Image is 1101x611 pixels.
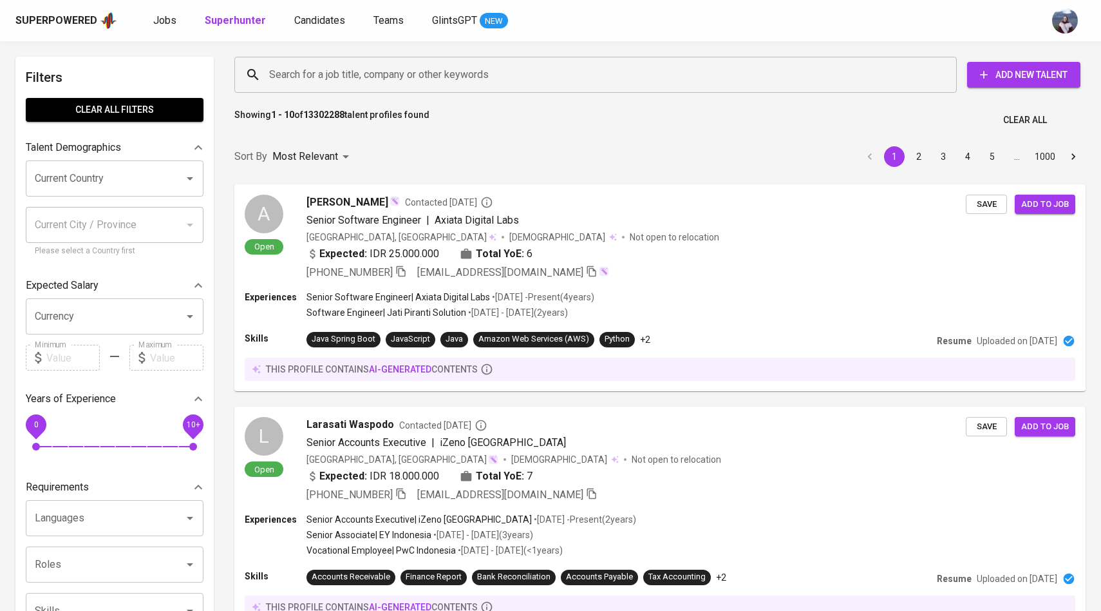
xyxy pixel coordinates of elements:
p: Requirements [26,480,89,495]
p: • [DATE] - [DATE] ( <1 years ) [456,544,563,557]
b: 1 - 10 [271,110,294,120]
span: Axiata Digital Labs [435,214,519,226]
div: Java Spring Boot [312,333,375,345]
button: Clear All filters [26,98,203,122]
p: Not open to relocation [632,453,721,466]
p: Sort By [234,149,267,164]
button: Go to page 2 [908,146,929,167]
p: • [DATE] - [DATE] ( 3 years ) [431,529,533,541]
span: Save [972,420,1001,434]
p: • [DATE] - Present ( 2 years ) [532,513,636,526]
span: Clear All filters [36,102,193,118]
p: Software Engineer | Jati Piranti Solution [306,306,466,319]
span: Senior Accounts Executive [306,436,426,449]
img: app logo [100,11,117,30]
span: Jobs [153,14,176,26]
div: Years of Experience [26,386,203,412]
span: 7 [527,469,532,484]
p: Expected Salary [26,278,99,293]
span: Clear All [1003,112,1047,128]
button: page 1 [884,146,905,167]
p: Skills [245,332,306,345]
div: Amazon Web Services (AWS) [478,333,589,345]
p: Resume [937,335,972,347]
button: Open [181,170,199,188]
span: 10+ [186,420,200,429]
button: Add to job [1015,417,1075,437]
div: L [245,417,283,456]
button: Open [181,556,199,574]
span: [PERSON_NAME] [306,195,388,210]
img: magic_wand.svg [390,196,400,206]
span: iZeno [GEOGRAPHIC_DATA] [440,436,566,449]
b: Total YoE: [476,246,524,262]
a: GlintsGPT NEW [432,13,508,29]
div: Expected Salary [26,273,203,298]
div: Bank Reconciliation [477,571,550,583]
span: AI-generated [369,364,431,374]
div: Requirements [26,474,203,500]
svg: By Batam recruiter [480,196,493,209]
span: [EMAIL_ADDRESS][DOMAIN_NAME] [417,489,583,501]
p: Years of Experience [26,391,116,407]
div: IDR 25.000.000 [306,246,439,262]
h6: Filters [26,67,203,88]
p: Uploaded on [DATE] [977,572,1057,585]
button: Save [966,195,1007,215]
span: GlintsGPT [432,14,477,26]
div: Python [605,333,630,345]
a: Superpoweredapp logo [15,11,117,30]
span: [PHONE_NUMBER] [306,489,393,501]
p: Senior Software Engineer | Axiata Digital Labs [306,291,490,304]
p: Most Relevant [272,149,338,164]
p: Vocational Employee | PwC Indonesia [306,544,456,557]
p: Senior Associate | EY Indonesia [306,529,431,541]
div: Tax Accounting [648,571,706,583]
span: 0 [33,420,38,429]
p: Skills [245,570,306,583]
div: Finance Report [406,571,462,583]
button: Go to page 1000 [1031,146,1059,167]
div: Java [446,333,463,345]
img: magic_wand.svg [488,454,498,465]
p: Experiences [245,513,306,526]
img: magic_wand.svg [599,266,609,276]
button: Go to page 3 [933,146,954,167]
div: Accounts Payable [566,571,633,583]
span: [PHONE_NUMBER] [306,266,393,278]
p: Experiences [245,291,306,304]
p: Talent Demographics [26,140,121,155]
div: Talent Demographics [26,135,203,160]
input: Value [46,345,100,371]
button: Go to page 5 [982,146,1002,167]
button: Save [966,417,1007,437]
input: Value [150,345,203,371]
span: Contacted [DATE] [405,196,493,209]
b: Expected: [319,246,367,262]
span: [DEMOGRAPHIC_DATA] [509,231,607,244]
img: christine.raharja@glints.com [1052,8,1078,34]
p: Not open to relocation [630,231,719,244]
b: Expected: [319,469,367,484]
b: Total YoE: [476,469,524,484]
span: [DEMOGRAPHIC_DATA] [511,453,609,466]
a: Candidates [294,13,348,29]
p: Senior Accounts Executive | iZeno [GEOGRAPHIC_DATA] [306,513,532,526]
button: Clear All [998,108,1052,132]
p: Please select a Country first [35,245,194,258]
span: 6 [527,246,532,262]
p: Uploaded on [DATE] [977,335,1057,347]
a: AOpen[PERSON_NAME]Contacted [DATE]Senior Software Engineer|Axiata Digital Labs[GEOGRAPHIC_DATA], ... [234,184,1086,391]
p: • [DATE] - Present ( 4 years ) [490,291,594,304]
span: | [431,435,435,451]
b: 13302288 [303,110,344,120]
span: Save [972,197,1001,212]
span: Larasati Waspodo [306,417,394,432]
span: Add to job [1021,197,1069,212]
p: +2 [640,333,650,346]
button: Add New Talent [967,62,1080,88]
button: Add to job [1015,195,1075,215]
span: NEW [480,15,508,28]
span: Open [249,464,279,475]
div: Superpowered [15,14,97,28]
